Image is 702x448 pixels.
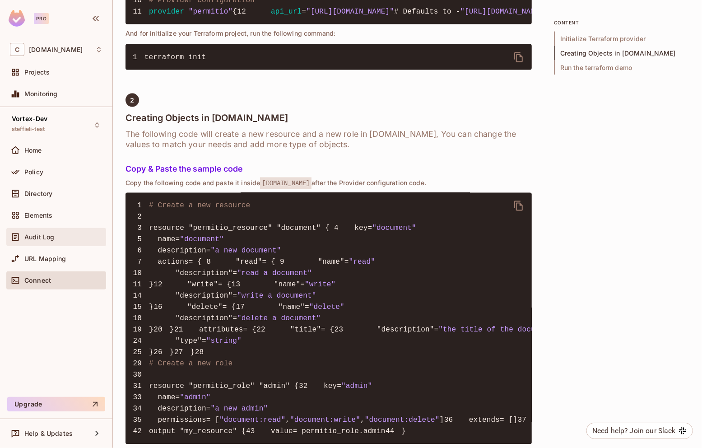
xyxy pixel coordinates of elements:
span: 3 [133,223,149,234]
span: description [158,405,206,413]
span: name [158,394,176,402]
span: "admin" [180,394,210,402]
span: = [] [500,416,517,425]
span: "delete" [309,303,344,312]
span: Workspace: consoleconnect.com [29,46,83,53]
span: "delete" [187,303,223,312]
span: extends [469,416,500,425]
span: "document:delete" [365,416,440,425]
span: api_url [271,8,302,16]
span: = permitio_role.admin [293,428,386,436]
span: = { [262,258,275,266]
img: SReyMgAAAABJRU5ErkJggg== [9,10,25,27]
span: # Create a new resource [149,202,250,210]
span: { [232,8,237,16]
span: Home [24,147,42,154]
span: 32 [299,381,315,392]
span: = { [243,326,256,334]
span: Help & Updates [24,430,73,437]
span: 16 [153,302,170,313]
span: 31 [133,381,149,392]
span: "description" [176,292,233,300]
span: = { [218,281,231,289]
span: value [271,428,293,436]
span: = [176,394,180,402]
span: "name" [279,303,305,312]
span: "title" [290,326,321,334]
span: Initialize Terraform provider [554,31,689,46]
span: attributes [199,326,243,334]
span: # Create a new role [149,360,232,368]
span: "description" [176,315,233,323]
span: = { [189,258,202,266]
span: actions [158,258,189,266]
span: 28 [195,347,211,358]
span: description [158,247,206,255]
span: "name" [318,258,344,266]
span: 9 [275,257,292,268]
span: 11 [133,280,149,290]
span: = [337,383,341,391]
span: 44 [386,426,402,437]
span: = [434,326,439,334]
span: 12 [237,6,253,17]
span: 10 [133,268,149,279]
span: Policy [24,168,43,176]
span: "description" [377,326,434,334]
span: "name" [274,281,301,289]
span: 1 [133,201,149,211]
span: "write" [187,281,218,289]
span: Connect [24,277,51,284]
span: terraform init [144,53,206,61]
span: C [10,43,24,56]
div: Need help? Join our Slack [592,425,676,436]
span: key [354,224,367,233]
span: "[URL][DOMAIN_NAME]" [306,8,394,16]
span: 42 [133,426,149,437]
span: 34 [133,404,149,415]
span: "string" [206,337,242,345]
span: 25 [133,347,149,358]
span: "a new document" [211,247,281,255]
span: "permitio" [189,8,233,16]
span: 18 [133,313,149,324]
span: Run the terraform demo [554,60,689,75]
span: Vortex-Dev [12,115,48,122]
span: ] [440,416,444,425]
span: 24 [133,336,149,347]
span: = [ [206,416,219,425]
span: provider [149,8,184,16]
span: "description" [176,270,233,278]
h5: Copy & Paste the sample code [126,165,532,174]
span: 2 [133,212,149,223]
span: Audit Log [24,233,54,241]
span: 11 [133,6,149,17]
span: permissions [158,416,206,425]
span: # Defaults to - [394,8,460,16]
span: "write a document" [237,292,316,300]
span: = [176,236,180,244]
span: 30 [133,370,149,381]
span: "read a document" [237,270,312,278]
span: "a new admin" [211,405,268,413]
span: "document:read" [219,416,285,425]
span: "read" [236,258,262,266]
span: 43 [246,426,262,437]
span: = [368,224,372,233]
span: = [305,303,309,312]
p: And for initialize your Terraform project, run the following command: [126,30,532,37]
span: Elements [24,212,52,219]
span: 5 [133,234,149,245]
span: = [232,270,237,278]
span: , [285,416,290,425]
span: 12 [153,280,170,290]
span: Monitoring [24,90,58,98]
span: 23 [334,325,350,336]
span: 2 [130,97,134,104]
span: URL Mapping [24,255,66,262]
span: 21 [174,325,191,336]
span: steffieli-test [12,126,45,133]
span: key [324,383,337,391]
span: 37 [517,415,534,426]
div: Pro [34,13,49,24]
